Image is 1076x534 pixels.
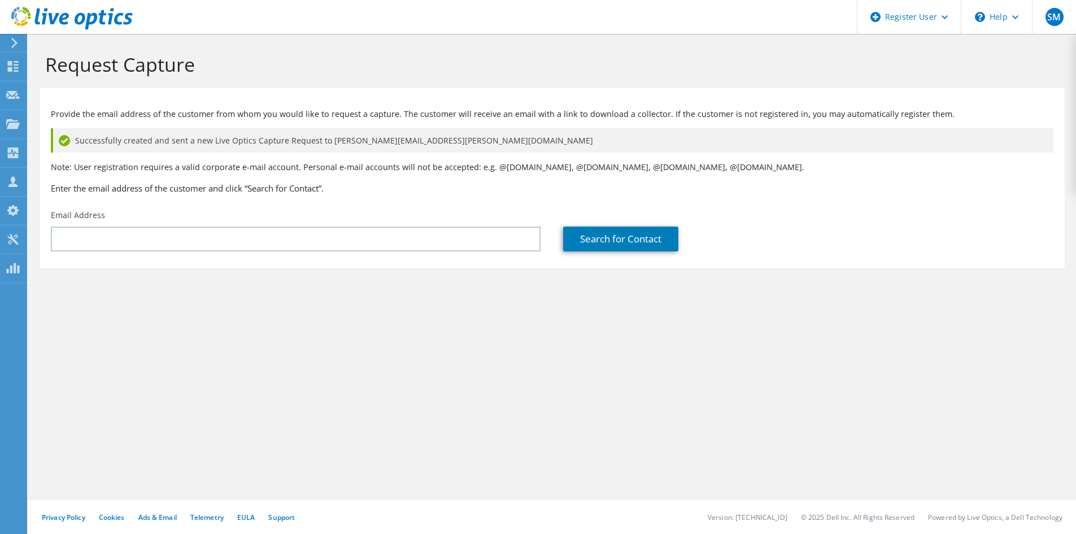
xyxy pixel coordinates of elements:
[975,12,985,22] svg: \n
[563,227,678,251] a: Search for Contact
[268,513,295,522] a: Support
[99,513,125,522] a: Cookies
[138,513,177,522] a: Ads & Email
[51,108,1053,120] p: Provide the email address of the customer from whom you would like to request a capture. The cust...
[45,53,1053,76] h1: Request Capture
[237,513,255,522] a: EULA
[1045,8,1064,26] span: SM
[51,161,1053,173] p: Note: User registration requires a valid corporate e-mail account. Personal e-mail accounts will ...
[42,513,85,522] a: Privacy Policy
[928,513,1062,522] li: Powered by Live Optics, a Dell Technology
[51,210,105,221] label: Email Address
[75,134,593,147] span: Successfully created and sent a new Live Optics Capture Request to [PERSON_NAME][EMAIL_ADDRESS][P...
[801,513,914,522] li: © 2025 Dell Inc. All Rights Reserved
[708,513,787,522] li: Version: [TECHNICAL_ID]
[51,182,1053,194] h3: Enter the email address of the customer and click “Search for Contact”.
[190,513,224,522] a: Telemetry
